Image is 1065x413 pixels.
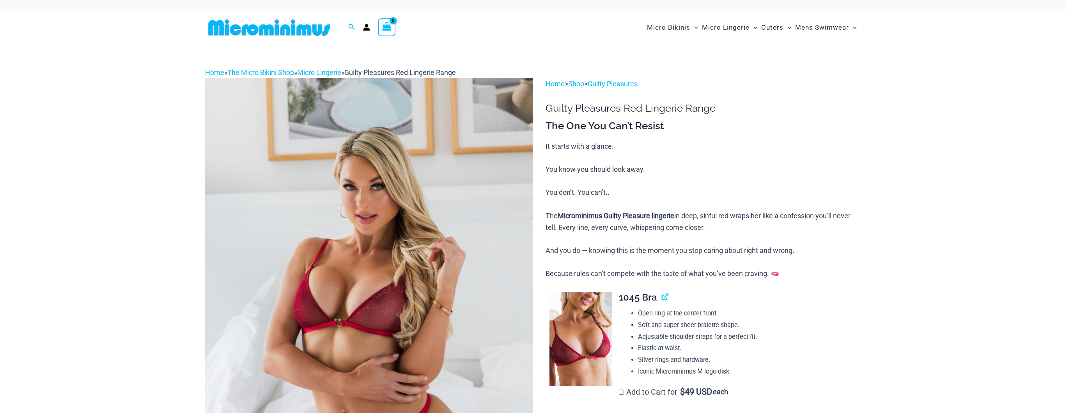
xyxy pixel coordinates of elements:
label: Add to Cart for [619,387,728,397]
span: $ [680,387,685,397]
a: The Micro Bikini Shop [227,68,294,77]
a: Account icon link [363,24,370,31]
a: Home [546,80,565,88]
img: Guilty Pleasures Red 1045 Bra [549,292,612,386]
a: Micro Lingerie [297,68,341,77]
h1: Guilty Pleasures Red Lingerie Range [546,102,860,114]
span: Menu Toggle [690,18,698,37]
li: Open ring at the center front [638,308,860,319]
h3: The One You Can’t Resist [546,119,860,133]
li: Soft and super sheer bralette shape. [638,319,860,331]
a: Guilty Pleasures [588,80,638,88]
li: Silver rings and hardware. [638,354,860,366]
span: Guilty Pleasures Red Lingerie Range [344,68,456,77]
span: Mens Swimwear [795,18,849,37]
b: Microminimus Guilty Pleasure lingerie [558,212,674,220]
li: Adjustable shoulder straps for a perfect fit. [638,331,860,343]
span: 1045 Bra [619,292,657,303]
p: It starts with a glance. You know you should look away. You don’t. You can’t.. The in deep, sinfu... [546,141,860,279]
li: Iconic Microminimus M logo disk. [638,366,860,377]
img: MM SHOP LOGO FLAT [205,19,333,36]
a: OutersMenu ToggleMenu Toggle [759,16,793,39]
span: Menu Toggle [849,18,857,37]
span: » » » [205,68,456,77]
a: Mens SwimwearMenu ToggleMenu Toggle [793,16,859,39]
a: Shop [568,80,584,88]
li: Elastic at waist. [638,342,860,354]
a: Micro LingerieMenu ToggleMenu Toggle [700,16,759,39]
p: > > [546,78,860,90]
span: Micro Lingerie [702,18,750,37]
span: Outers [761,18,783,37]
a: View Shopping Cart, empty [378,18,396,36]
input: Add to Cart for$49 USD each [619,390,624,395]
span: Micro Bikinis [647,18,690,37]
a: Micro BikinisMenu ToggleMenu Toggle [645,16,700,39]
span: Menu Toggle [783,18,791,37]
nav: Site Navigation [644,14,860,41]
span: each [713,388,728,396]
a: Search icon link [348,23,355,32]
a: Home [205,68,224,77]
span: 49 USD [680,388,712,396]
span: Menu Toggle [750,18,757,37]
